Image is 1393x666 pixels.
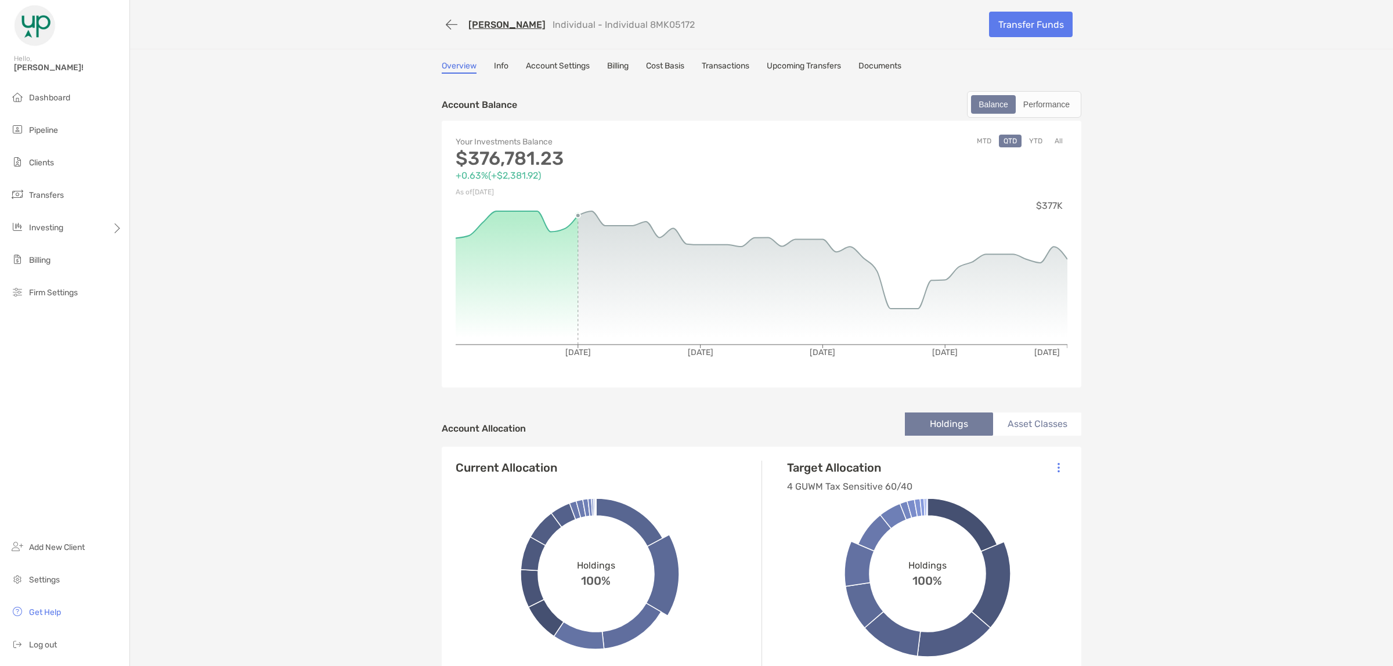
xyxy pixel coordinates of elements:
[29,255,50,265] span: Billing
[1017,96,1076,113] div: Performance
[526,61,590,74] a: Account Settings
[468,19,546,30] a: [PERSON_NAME]
[10,122,24,136] img: pipeline icon
[29,288,78,298] span: Firm Settings
[29,158,54,168] span: Clients
[646,61,684,74] a: Cost Basis
[29,93,70,103] span: Dashboard
[456,185,762,200] p: As of [DATE]
[10,220,24,234] img: investing icon
[1034,348,1060,357] tspan: [DATE]
[767,61,841,74] a: Upcoming Transfers
[1036,200,1063,211] tspan: $377K
[29,223,63,233] span: Investing
[810,348,835,357] tspan: [DATE]
[972,96,1015,113] div: Balance
[14,5,56,46] img: Zoe Logo
[29,125,58,135] span: Pipeline
[456,461,557,475] h4: Current Allocation
[908,560,947,571] span: Holdings
[1050,135,1067,147] button: All
[999,135,1022,147] button: QTD
[858,61,901,74] a: Documents
[10,187,24,201] img: transfers icon
[10,155,24,169] img: clients icon
[29,640,57,650] span: Log out
[932,348,958,357] tspan: [DATE]
[577,560,615,571] span: Holdings
[787,461,912,475] h4: Target Allocation
[14,63,122,73] span: [PERSON_NAME]!
[553,19,695,30] p: Individual - Individual 8MK05172
[607,61,629,74] a: Billing
[1024,135,1047,147] button: YTD
[10,285,24,299] img: firm-settings icon
[993,412,1081,436] li: Asset Classes
[702,61,749,74] a: Transactions
[442,423,526,434] h4: Account Allocation
[494,61,508,74] a: Info
[10,605,24,618] img: get-help icon
[967,91,1081,118] div: segmented control
[989,12,1073,37] a: Transfer Funds
[29,575,60,585] span: Settings
[912,571,942,588] span: 100%
[442,61,477,74] a: Overview
[10,90,24,104] img: dashboard icon
[442,97,517,112] p: Account Balance
[456,151,762,166] p: $376,781.23
[29,542,85,552] span: Add New Client
[29,607,61,617] span: Get Help
[688,348,713,357] tspan: [DATE]
[787,479,912,494] p: 4 GUWM Tax Sensitive 60/40
[456,135,762,149] p: Your Investments Balance
[10,540,24,553] img: add_new_client icon
[29,190,64,200] span: Transfers
[1058,462,1060,473] img: Icon List Menu
[456,168,762,183] p: +0.63% ( +$2,381.92 )
[10,252,24,266] img: billing icon
[10,637,24,651] img: logout icon
[581,571,611,588] span: 100%
[10,572,24,586] img: settings icon
[565,348,591,357] tspan: [DATE]
[905,412,993,436] li: Holdings
[972,135,996,147] button: MTD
